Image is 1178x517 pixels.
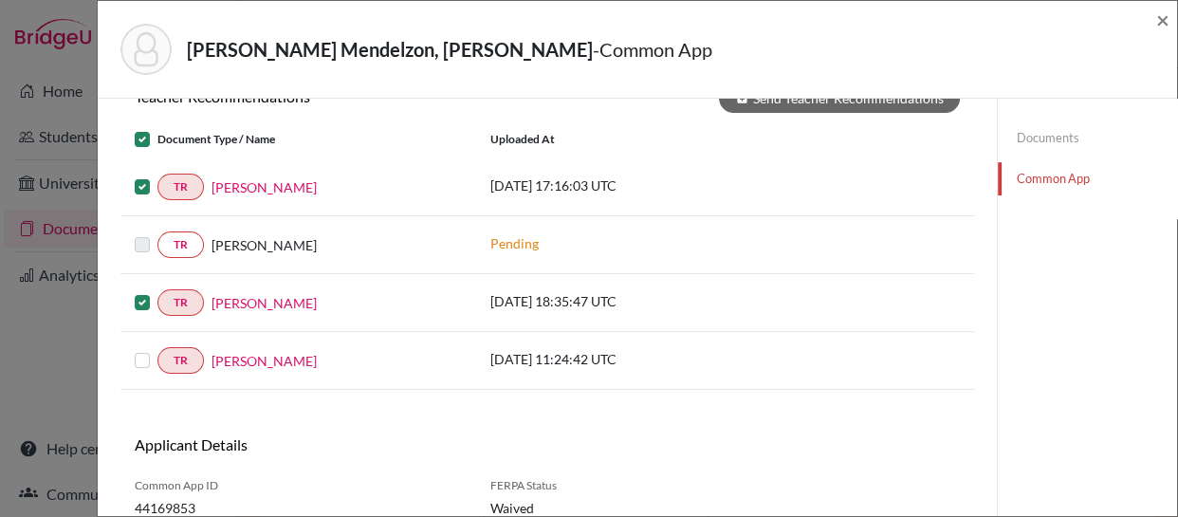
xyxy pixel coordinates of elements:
p: Pending [490,233,746,253]
h6: Applicant Details [135,435,533,453]
p: [DATE] 18:35:47 UTC [490,291,746,311]
div: Document Type / Name [120,128,476,151]
a: Common App [998,162,1177,195]
div: Uploaded at [476,128,761,151]
a: [PERSON_NAME] [212,177,317,197]
a: [PERSON_NAME] [212,351,317,371]
span: × [1156,6,1169,33]
p: [DATE] 17:16:03 UTC [490,175,746,195]
span: - Common App [593,38,712,61]
span: [PERSON_NAME] [212,235,317,255]
span: FERPA Status [490,477,675,494]
button: Close [1156,9,1169,31]
a: TR [157,347,204,374]
p: [DATE] 11:24:42 UTC [490,349,746,369]
a: Documents [998,121,1177,155]
a: TR [157,289,204,316]
a: TR [157,174,204,200]
span: Common App ID [135,477,462,494]
a: [PERSON_NAME] [212,293,317,313]
strong: [PERSON_NAME] Mendelzon, [PERSON_NAME] [187,38,593,61]
button: Send Teacher Recommendations [719,83,960,113]
a: TR [157,231,204,258]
